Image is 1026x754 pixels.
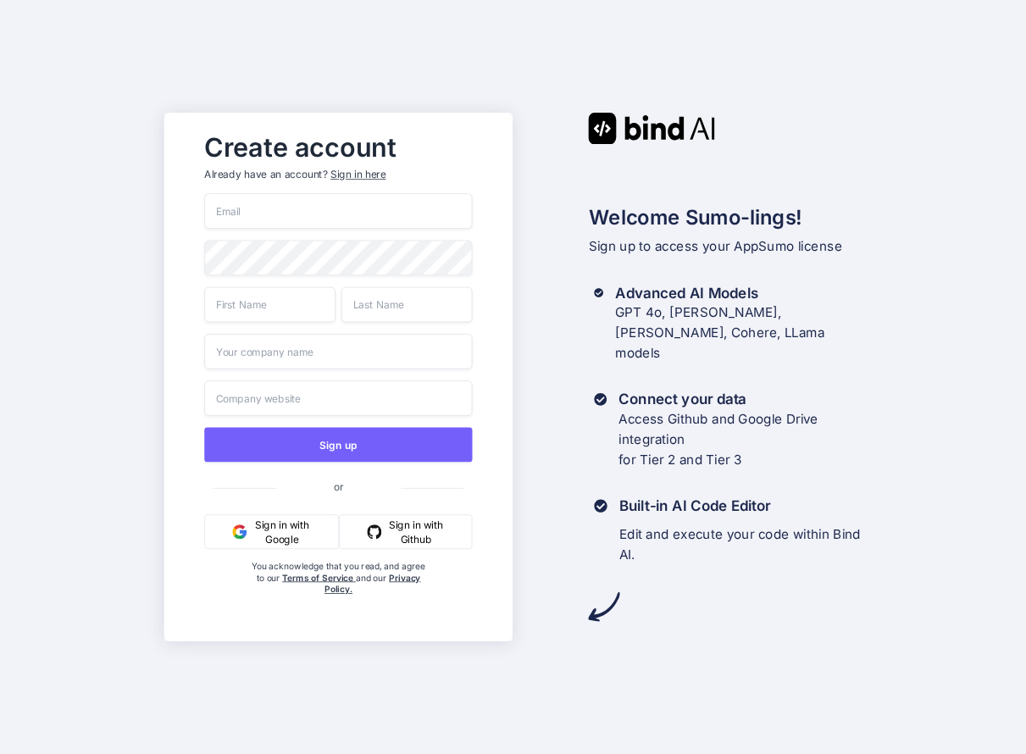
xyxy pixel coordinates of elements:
[282,572,356,583] a: Terms of Service
[619,524,862,565] p: Edit and execute your code within Bind AI.
[204,168,473,182] p: Already have an account?
[589,590,620,622] img: arrow
[204,193,473,229] input: Email
[615,302,862,363] p: GPT 4o, [PERSON_NAME], [PERSON_NAME], Cohere, LLama models
[340,514,473,549] button: Sign in with Github
[204,514,339,549] button: Sign in with Google
[615,283,862,303] h3: Advanced AI Models
[204,334,473,369] input: Your company name
[589,202,862,232] h2: Welcome Sumo-lings!
[204,136,473,158] h2: Create account
[276,469,401,505] span: or
[324,572,420,594] a: Privacy Policy.
[341,287,473,323] input: Last Name
[249,561,428,630] div: You acknowledge that you read, and agree to our and our
[204,428,473,463] button: Sign up
[619,496,862,516] h3: Built-in AI Code Editor
[368,524,382,539] img: github
[589,113,716,144] img: Bind AI logo
[589,236,862,257] p: Sign up to access your AppSumo license
[618,389,862,409] h3: Connect your data
[204,380,473,416] input: Company website
[330,168,385,182] div: Sign in here
[204,287,336,323] input: First Name
[233,524,247,539] img: google
[618,409,862,469] p: Access Github and Google Drive integration for Tier 2 and Tier 3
